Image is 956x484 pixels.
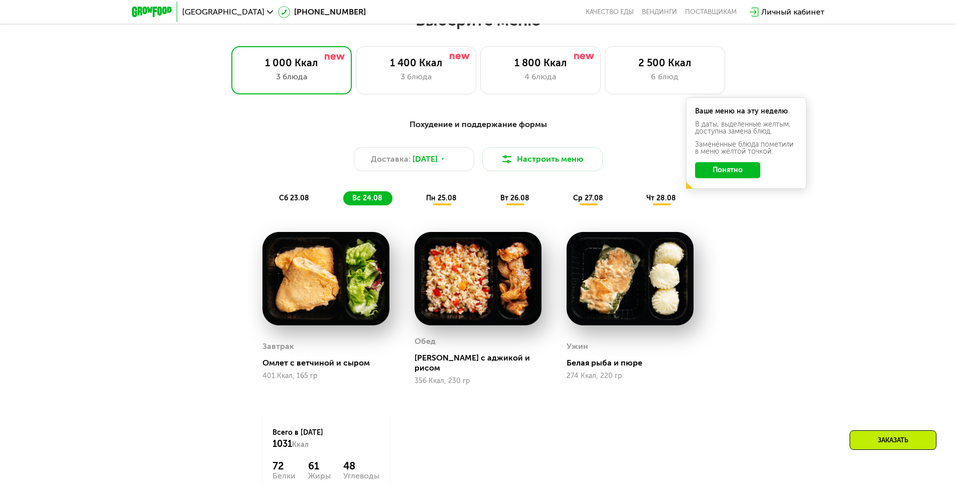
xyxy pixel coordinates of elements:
div: Обед [415,334,436,349]
span: [GEOGRAPHIC_DATA] [182,8,264,16]
div: Омлет с ветчиной и сыром [262,358,397,368]
div: Похудение и поддержание формы [181,118,775,131]
div: 2 500 Ккал [615,57,715,69]
div: В даты, выделенные желтым, доступна замена блюд. [695,121,797,135]
a: [PHONE_NUMBER] [278,6,366,18]
div: Завтрак [262,339,294,354]
div: 72 [272,460,296,472]
div: Всего в [DATE] [272,428,379,450]
div: 1 400 Ккал [366,57,466,69]
div: Заменённые блюда пометили в меню жёлтой точкой. [695,141,797,155]
div: [PERSON_NAME] с аджикой и рисом [415,353,550,373]
span: ср 27.08 [573,194,603,202]
span: [DATE] [413,153,438,165]
span: Доставка: [371,153,411,165]
div: 274 Ккал, 220 гр [567,372,694,380]
div: 356 Ккал, 230 гр [415,377,541,385]
div: 4 блюда [491,71,590,83]
div: Ваше меню на эту неделю [695,108,797,115]
div: 3 блюда [366,71,466,83]
span: вс 24.08 [352,194,382,202]
div: 1 800 Ккал [491,57,590,69]
button: Настроить меню [482,147,603,171]
a: Вендинги [642,8,677,16]
div: 401 Ккал, 165 гр [262,372,389,380]
span: пн 25.08 [426,194,457,202]
span: чт 28.08 [646,194,676,202]
div: 1 000 Ккал [242,57,341,69]
div: 6 блюд [615,71,715,83]
div: 3 блюда [242,71,341,83]
div: Заказать [850,430,936,450]
div: Жиры [308,472,331,480]
span: сб 23.08 [279,194,309,202]
div: Личный кабинет [761,6,825,18]
div: Белки [272,472,296,480]
div: 48 [343,460,379,472]
span: вт 26.08 [500,194,529,202]
button: Понятно [695,162,760,178]
div: поставщикам [685,8,737,16]
span: Ккал [292,440,309,449]
a: Качество еды [586,8,634,16]
div: Белая рыба и пюре [567,358,702,368]
span: 1031 [272,438,292,449]
div: Ужин [567,339,588,354]
div: Углеводы [343,472,379,480]
div: 61 [308,460,331,472]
